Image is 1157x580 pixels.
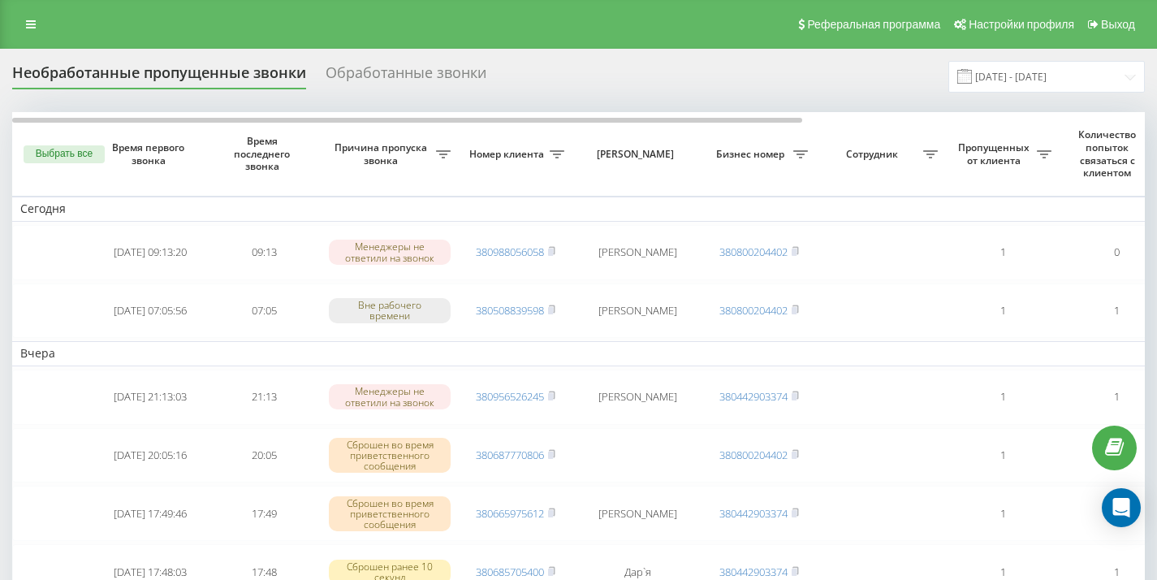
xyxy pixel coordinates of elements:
[207,284,321,339] td: 07:05
[719,448,788,462] a: 380800204402
[93,225,207,280] td: [DATE] 09:13:20
[93,428,207,483] td: [DATE] 20:05:16
[93,370,207,425] td: [DATE] 21:13:03
[572,486,702,541] td: [PERSON_NAME]
[12,64,306,89] div: Необработанные пропущенные звонки
[807,18,940,31] span: Реферальная программа
[329,240,451,264] div: Менеджеры не ответили на звонок
[572,225,702,280] td: [PERSON_NAME]
[572,370,702,425] td: [PERSON_NAME]
[329,496,451,532] div: Сброшен во время приветственного сообщения
[476,245,544,259] a: 380988056058
[1101,18,1135,31] span: Выход
[93,284,207,339] td: [DATE] 07:05:56
[719,506,788,521] a: 380442903374
[710,148,793,161] span: Бизнес номер
[476,448,544,462] a: 380687770806
[824,148,923,161] span: Сотрудник
[946,370,1060,425] td: 1
[476,389,544,404] a: 380956526245
[719,565,788,579] a: 380442903374
[572,284,702,339] td: [PERSON_NAME]
[946,486,1060,541] td: 1
[946,225,1060,280] td: 1
[93,486,207,541] td: [DATE] 17:49:46
[467,148,550,161] span: Номер клиента
[329,141,436,167] span: Причина пропуска звонка
[329,438,451,474] div: Сброшен во время приветственного сообщения
[476,506,544,521] a: 380665975612
[207,486,321,541] td: 17:49
[329,298,451,322] div: Вне рабочего времени
[24,145,105,163] button: Выбрать все
[207,370,321,425] td: 21:13
[719,303,788,318] a: 380800204402
[220,135,308,173] span: Время последнего звонка
[326,64,486,89] div: Обработанные звонки
[1102,488,1141,527] div: Open Intercom Messenger
[207,225,321,280] td: 09:13
[207,428,321,483] td: 20:05
[329,384,451,409] div: Менеджеры не ответили на звонок
[476,565,544,579] a: 380685705400
[719,245,788,259] a: 380800204402
[586,148,689,161] span: [PERSON_NAME]
[719,389,788,404] a: 380442903374
[946,428,1060,483] td: 1
[954,141,1037,167] span: Пропущенных от клиента
[1068,128,1151,179] span: Количество попыток связаться с клиентом
[476,303,544,318] a: 380508839598
[946,284,1060,339] td: 1
[106,141,194,167] span: Время первого звонка
[969,18,1074,31] span: Настройки профиля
